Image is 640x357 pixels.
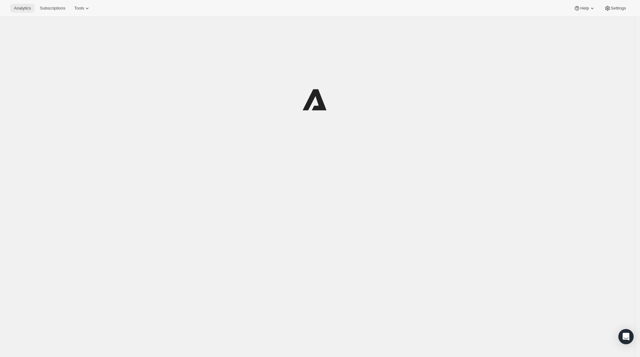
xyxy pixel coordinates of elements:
button: Analytics [10,4,35,13]
button: Tools [70,4,94,13]
button: Help [570,4,599,13]
button: Subscriptions [36,4,69,13]
div: Open Intercom Messenger [618,329,634,344]
span: Tools [74,6,84,11]
button: Settings [601,4,630,13]
span: Help [580,6,589,11]
span: Analytics [14,6,31,11]
span: Subscriptions [40,6,65,11]
span: Settings [611,6,626,11]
